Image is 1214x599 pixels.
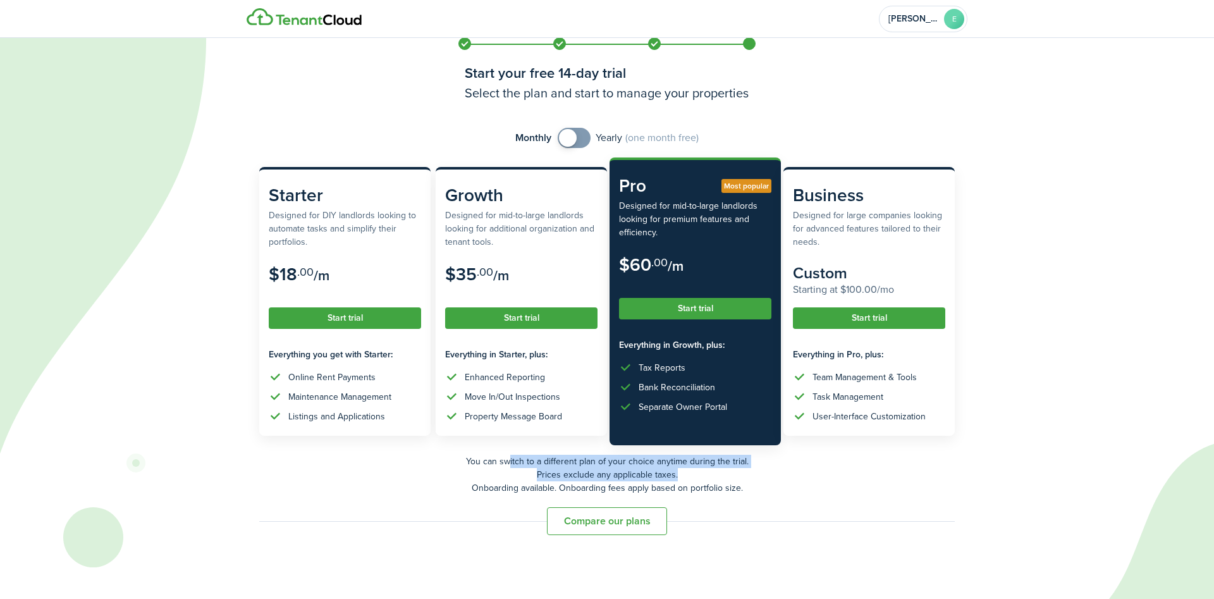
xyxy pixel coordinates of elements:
subscription-pricing-card-title: Pro [619,173,771,199]
div: Maintenance Management [288,390,391,404]
subscription-pricing-card-price-amount: $35 [445,261,477,287]
span: Most popular [724,180,769,192]
subscription-pricing-card-price-cents: .00 [477,264,493,280]
button: Start trial [793,307,945,329]
subscription-pricing-card-description: Designed for mid-to-large landlords looking for premium features and efficiency. [619,199,771,239]
div: Move In/Out Inspections [465,390,560,404]
button: Start trial [269,307,421,329]
span: eduardo [888,15,939,23]
p: You can switch to a different plan of your choice anytime during the trial. Prices exclude any ap... [259,455,955,495]
div: Task Management [812,390,883,404]
button: Start trial [619,298,771,319]
subscription-pricing-card-title: Business [793,182,945,209]
subscription-pricing-card-price-period: /m [493,265,509,286]
button: Start trial [445,307,598,329]
div: Enhanced Reporting [465,371,545,384]
subscription-pricing-card-title: Growth [445,182,598,209]
subscription-pricing-card-features-title: Everything in Growth, plus: [619,338,771,352]
avatar-text: E [944,9,964,29]
subscription-pricing-card-title: Starter [269,182,421,209]
div: Property Message Board [465,410,562,423]
subscription-pricing-card-features-title: Everything in Starter, plus: [445,348,598,361]
h1: Start your free 14-day trial [465,63,749,83]
div: Online Rent Payments [288,371,376,384]
subscription-pricing-card-price-period: /m [314,265,329,286]
button: Open menu [879,6,967,32]
subscription-pricing-card-description: Designed for mid-to-large landlords looking for additional organization and tenant tools. [445,209,598,249]
div: Tax Reports [639,361,685,374]
button: Compare our plans [547,507,667,535]
subscription-pricing-card-description: Designed for large companies looking for advanced features tailored to their needs. [793,209,945,249]
subscription-pricing-card-price-annual: Starting at $100.00/mo [793,282,945,297]
subscription-pricing-card-price-cents: .00 [651,254,668,271]
subscription-pricing-card-price-amount: Custom [793,261,847,285]
span: Monthly [515,130,551,145]
div: Bank Reconciliation [639,381,715,394]
img: Logo [247,8,362,26]
h3: Select the plan and start to manage your properties [465,83,749,102]
div: Team Management & Tools [812,371,917,384]
subscription-pricing-card-description: Designed for DIY landlords looking to automate tasks and simplify their portfolios. [269,209,421,249]
subscription-pricing-card-features-title: Everything you get with Starter: [269,348,421,361]
div: Separate Owner Portal [639,400,727,414]
subscription-pricing-card-price-amount: $60 [619,252,651,278]
subscription-pricing-card-price-amount: $18 [269,261,297,287]
div: User-Interface Customization [812,410,926,423]
subscription-pricing-card-price-cents: .00 [297,264,314,280]
div: Listings and Applications [288,410,385,423]
subscription-pricing-card-features-title: Everything in Pro, plus: [793,348,945,361]
subscription-pricing-card-price-period: /m [668,256,684,276]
